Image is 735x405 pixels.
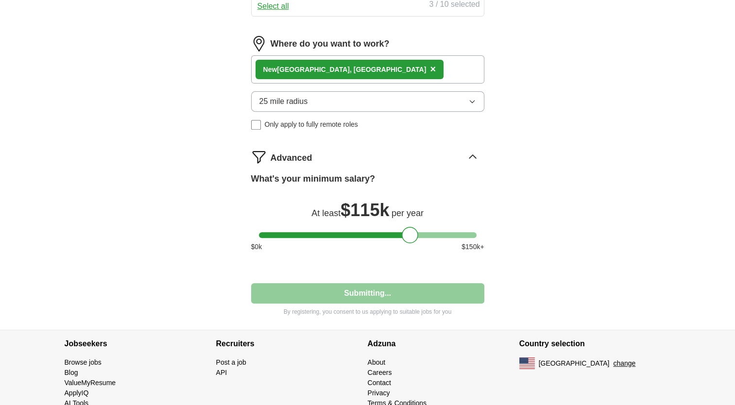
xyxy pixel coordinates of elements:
span: × [430,64,436,74]
span: Advanced [271,152,312,165]
a: ValueMyResume [65,379,116,387]
a: Privacy [368,389,390,397]
a: Careers [368,369,392,376]
span: $ 0 k [251,242,262,252]
button: Select all [257,0,289,12]
img: US flag [519,357,535,369]
p: By registering, you consent to us applying to suitable jobs for you [251,307,484,316]
a: Blog [65,369,78,376]
input: Only apply to fully remote roles [251,120,261,130]
strong: New [263,66,277,73]
h4: Country selection [519,330,671,357]
span: 25 mile radius [259,96,308,107]
span: [GEOGRAPHIC_DATA] [539,358,610,369]
label: Where do you want to work? [271,37,390,51]
button: 25 mile radius [251,91,484,112]
a: Contact [368,379,391,387]
button: change [613,358,635,369]
span: $ 150 k+ [462,242,484,252]
a: ApplyIQ [65,389,89,397]
span: per year [392,208,424,218]
label: What's your minimum salary? [251,172,375,186]
span: $ 115k [341,200,389,220]
a: About [368,358,386,366]
img: location.png [251,36,267,51]
img: filter [251,149,267,165]
a: Browse jobs [65,358,102,366]
button: Submitting... [251,283,484,304]
a: Post a job [216,358,246,366]
div: [GEOGRAPHIC_DATA], [GEOGRAPHIC_DATA] [263,65,427,75]
span: Only apply to fully remote roles [265,119,358,130]
a: API [216,369,227,376]
button: × [430,62,436,77]
span: At least [311,208,341,218]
